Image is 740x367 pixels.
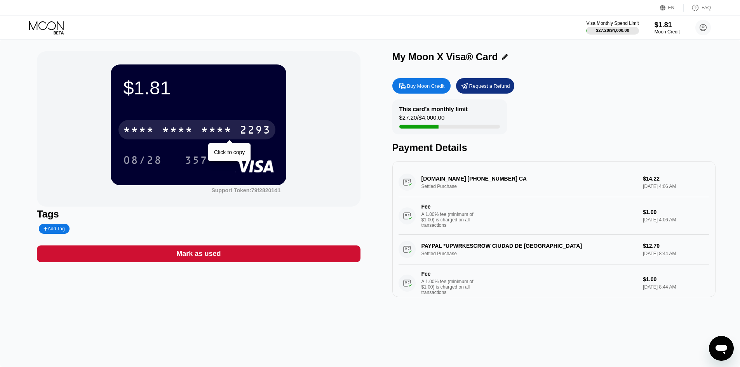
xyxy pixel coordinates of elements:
[702,5,711,10] div: FAQ
[211,187,280,193] div: Support Token:79f28201d1
[176,249,221,258] div: Mark as used
[399,106,468,112] div: This card’s monthly limit
[469,83,510,89] div: Request a Refund
[668,5,675,10] div: EN
[421,212,480,228] div: A 1.00% fee (minimum of $1.00) is charged on all transactions
[596,28,629,33] div: $27.20 / $4,000.00
[123,155,162,167] div: 08/28
[643,276,709,282] div: $1.00
[179,150,214,170] div: 357
[456,78,514,94] div: Request a Refund
[421,271,476,277] div: Fee
[211,187,280,193] div: Support Token: 79f28201d1
[39,224,69,234] div: Add Tag
[399,264,709,302] div: FeeA 1.00% fee (minimum of $1.00) is charged on all transactions$1.00[DATE] 8:44 AM
[44,226,64,231] div: Add Tag
[643,217,709,223] div: [DATE] 4:06 AM
[185,155,208,167] div: 357
[117,150,168,170] div: 08/28
[660,4,684,12] div: EN
[643,284,709,290] div: [DATE] 8:44 AM
[655,21,680,35] div: $1.81Moon Credit
[643,209,709,215] div: $1.00
[421,204,476,210] div: Fee
[399,114,445,125] div: $27.20 / $4,000.00
[214,149,245,155] div: Click to copy
[421,279,480,295] div: A 1.00% fee (minimum of $1.00) is charged on all transactions
[399,197,709,235] div: FeeA 1.00% fee (minimum of $1.00) is charged on all transactions$1.00[DATE] 4:06 AM
[709,336,734,361] iframe: Button to launch messaging window
[586,21,639,26] div: Visa Monthly Spend Limit
[37,245,360,262] div: Mark as used
[684,4,711,12] div: FAQ
[407,83,445,89] div: Buy Moon Credit
[37,209,360,220] div: Tags
[240,125,271,137] div: 2293
[655,29,680,35] div: Moon Credit
[655,21,680,29] div: $1.81
[392,51,498,63] div: My Moon X Visa® Card
[392,142,716,153] div: Payment Details
[123,77,274,99] div: $1.81
[586,21,639,35] div: Visa Monthly Spend Limit$27.20/$4,000.00
[392,78,451,94] div: Buy Moon Credit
